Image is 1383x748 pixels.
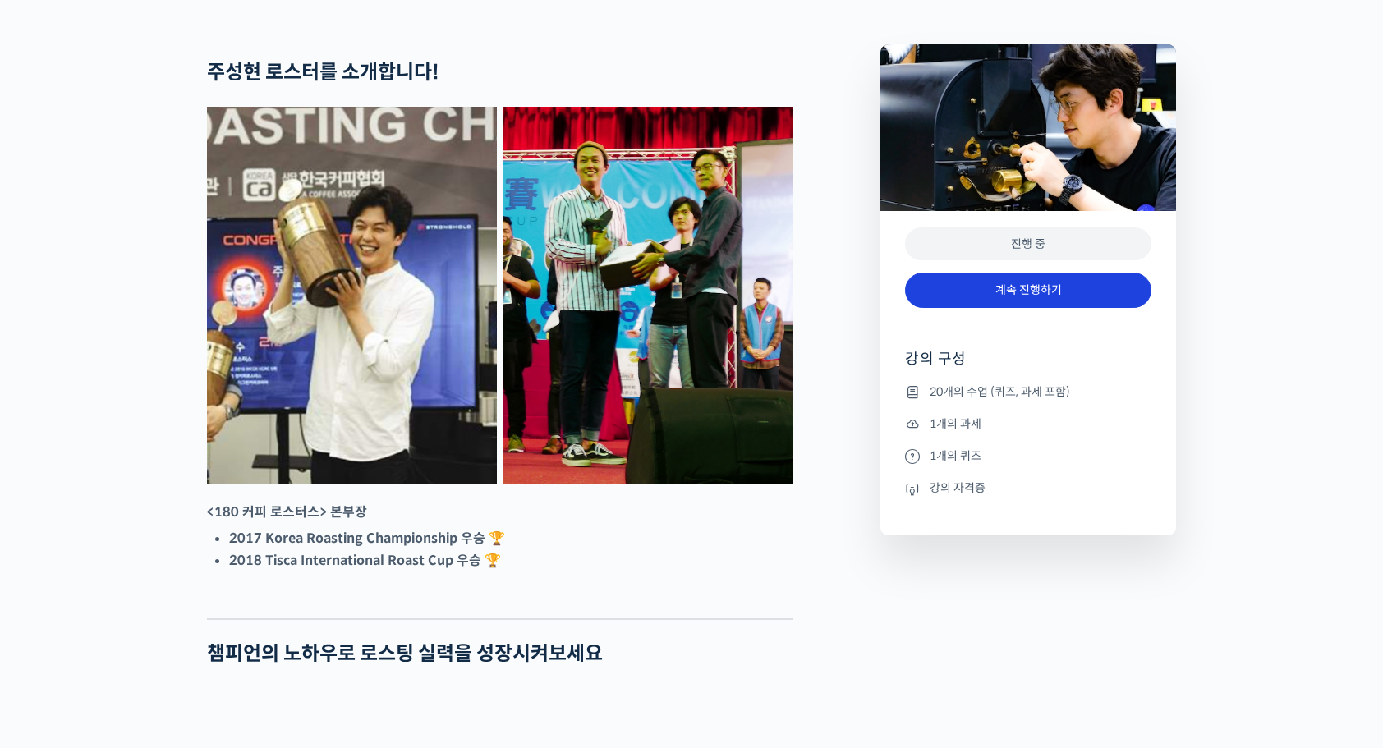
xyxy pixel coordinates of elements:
strong: 2018 Tisca International Roast Cup 우승 🏆 [229,552,501,569]
a: 홈 [5,521,108,562]
div: 진행 중 [905,227,1151,261]
strong: <180 커피 로스터스> 본부장 [207,503,367,521]
a: 대화 [108,521,212,562]
li: 1개의 퀴즈 [905,446,1151,466]
strong: 주성현 로스터를 소개합니다! [207,60,439,85]
li: 강의 자격증 [905,479,1151,498]
span: 대화 [150,546,170,559]
li: 1개의 과제 [905,414,1151,434]
h4: 강의 구성 [905,349,1151,382]
a: 설정 [212,521,315,562]
span: 홈 [52,545,62,558]
li: 20개의 수업 (퀴즈, 과제 포함) [905,382,1151,402]
a: 계속 진행하기 [905,273,1151,308]
strong: 2017 Korea Roasting Championship 우승 🏆 [229,530,505,547]
span: 설정 [254,545,273,558]
strong: 챔피언의 노하우로 로스팅 실력을 성장시켜보세요 [207,641,603,666]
